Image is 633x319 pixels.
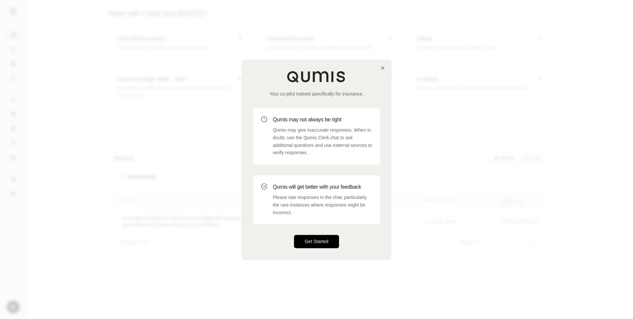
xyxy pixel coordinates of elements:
button: Get Started [294,235,339,248]
img: Qumis Logo [287,71,346,83]
p: Qumis may give inaccurate responses. When in doubt, use the Qumis Clerk chat to ask additional qu... [273,126,372,157]
p: Your co-pilot trained specifically for insurance. [253,91,380,97]
p: Please rate responses in the chat, particularly the rare instances where responses might be incor... [273,194,372,216]
h3: Qumis may not always be right [273,116,372,124]
h3: Qumis will get better with your feedback [273,183,372,191]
